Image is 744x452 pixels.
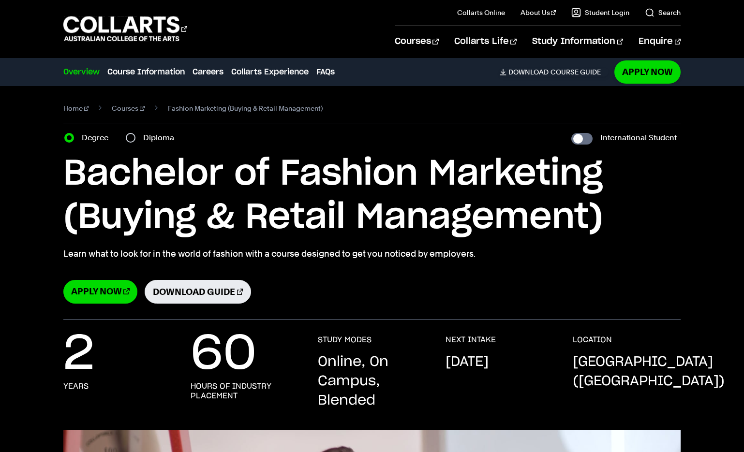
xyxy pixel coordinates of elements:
p: Online, On Campus, Blended [318,352,426,410]
a: Search [645,8,681,17]
a: Home [63,102,89,115]
p: 2 [63,335,94,374]
span: Fashion Marketing (Buying & Retail Management) [168,102,323,115]
span: Download [508,68,549,76]
a: FAQs [316,66,335,78]
a: DownloadCourse Guide [500,68,609,76]
label: Degree [82,131,114,145]
a: Collarts Life [454,26,517,58]
a: Download Guide [145,280,251,304]
a: Course Information [107,66,185,78]
p: 60 [191,335,256,374]
a: About Us [521,8,556,17]
p: Learn what to look for in the world of fashion with a course designed to get you noticed by emplo... [63,247,681,261]
a: Collarts Experience [231,66,309,78]
a: Careers [193,66,223,78]
a: Courses [112,102,145,115]
h3: STUDY MODES [318,335,372,345]
h3: NEXT INTAKE [446,335,496,345]
label: International Student [600,131,677,145]
a: Collarts Online [457,8,505,17]
a: Student Login [571,8,629,17]
a: Enquire [639,26,681,58]
a: Courses [395,26,439,58]
a: Study Information [532,26,623,58]
div: Go to homepage [63,15,187,43]
h3: years [63,381,89,391]
a: Apply Now [614,60,681,83]
h1: Bachelor of Fashion Marketing (Buying & Retail Management) [63,152,681,239]
p: [GEOGRAPHIC_DATA] ([GEOGRAPHIC_DATA]) [573,352,725,391]
p: [DATE] [446,352,489,372]
h3: LOCATION [573,335,612,345]
label: Diploma [143,131,180,145]
a: Overview [63,66,100,78]
h3: Hours of industry placement [191,381,298,401]
a: Apply Now [63,280,137,304]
